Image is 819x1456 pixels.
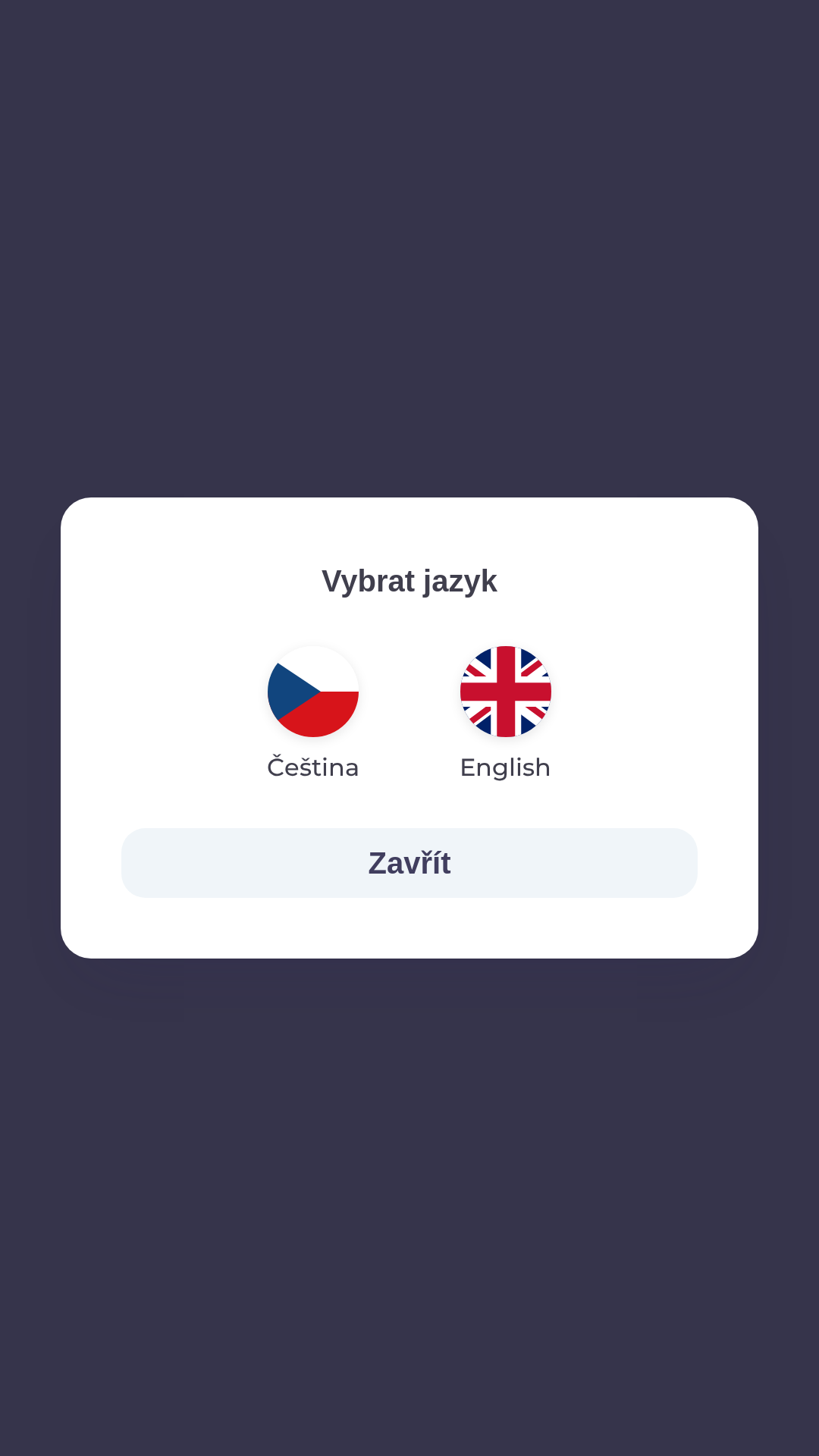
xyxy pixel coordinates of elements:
[121,828,698,898] button: Zavřít
[423,634,588,798] button: English
[460,646,551,737] img: en flag
[267,749,359,786] p: Čeština
[231,634,396,798] button: Čeština
[460,749,551,786] p: English
[121,558,698,604] p: Vybrat jazyk
[268,646,359,737] img: cs flag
